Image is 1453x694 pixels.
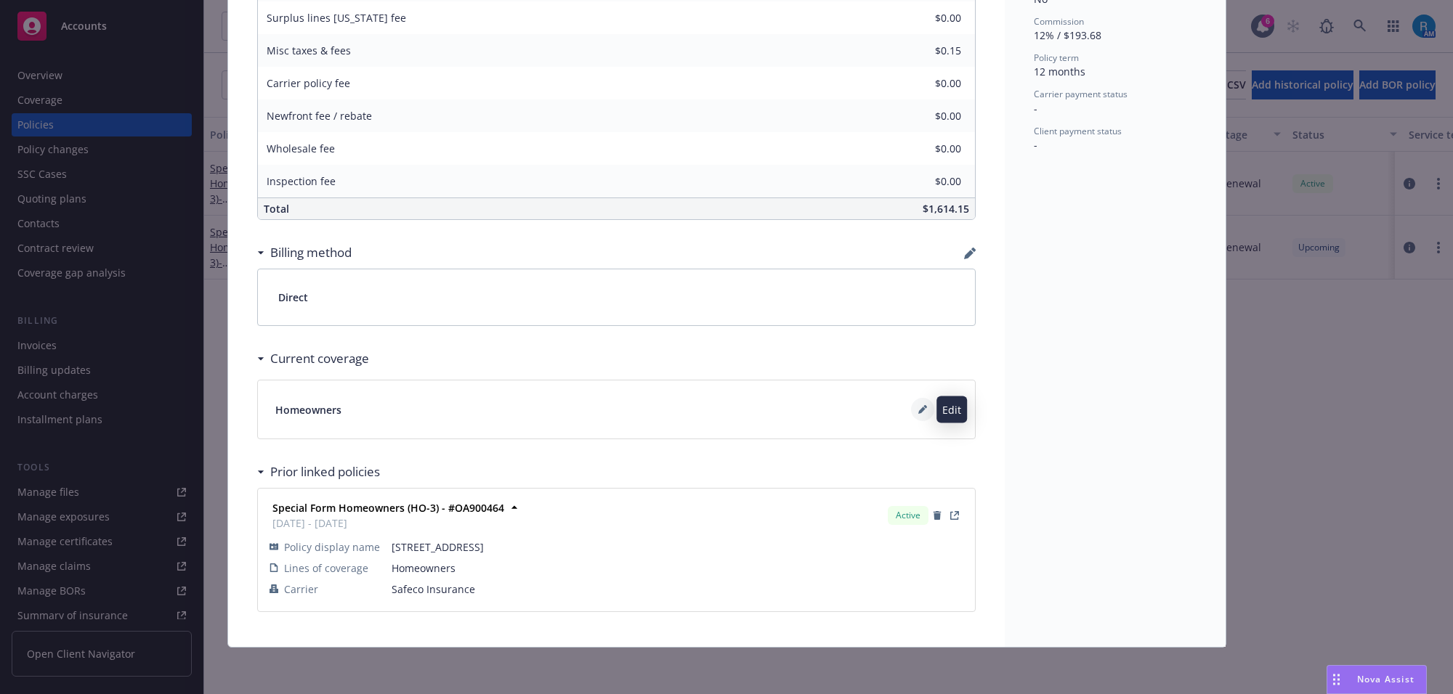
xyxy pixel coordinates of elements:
span: Surplus lines [US_STATE] fee [267,11,406,25]
strong: Special Form Homeowners (HO-3) - #OA900464 [272,501,504,515]
span: [STREET_ADDRESS] [392,539,963,555]
span: 12 months [1034,65,1085,78]
button: Nova Assist [1327,665,1427,694]
span: Policy display name [284,539,380,555]
span: Inspection fee [267,174,336,188]
span: - [1034,138,1037,152]
span: - [1034,102,1037,115]
input: 0.00 [875,138,970,160]
div: Drag to move [1327,666,1345,693]
span: 12% / $193.68 [1034,28,1101,42]
input: 0.00 [875,40,970,62]
h3: Billing method [270,243,352,262]
span: Homeowners [392,560,963,576]
input: 0.00 [875,7,970,29]
div: Current coverage [257,349,369,368]
span: Newfront fee / rebate [267,109,372,123]
span: Client payment status [1034,125,1122,137]
span: Policy term [1034,52,1079,64]
span: Misc taxes & fees [267,44,351,57]
h3: Prior linked policies [270,462,380,481]
h3: Current coverage [270,349,369,368]
span: Carrier policy fee [267,76,350,90]
span: Carrier payment status [1034,88,1128,100]
div: Direct [258,269,975,325]
span: Commission [1034,15,1084,28]
span: Total [264,202,289,216]
input: 0.00 [875,105,970,127]
span: $1,614.15 [923,202,969,216]
input: 0.00 [875,73,970,94]
span: [DATE] - [DATE] [272,515,504,531]
span: Homeowners [275,402,341,417]
span: Wholesale fee [267,142,335,155]
span: Safeco Insurance [392,581,963,597]
span: Carrier [284,581,318,597]
a: View Policy [946,507,963,524]
input: 0.00 [875,171,970,192]
span: Lines of coverage [284,560,368,576]
div: Prior linked policies [257,462,380,481]
span: Active [894,509,923,522]
div: Billing method [257,243,352,262]
span: Nova Assist [1357,673,1414,685]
